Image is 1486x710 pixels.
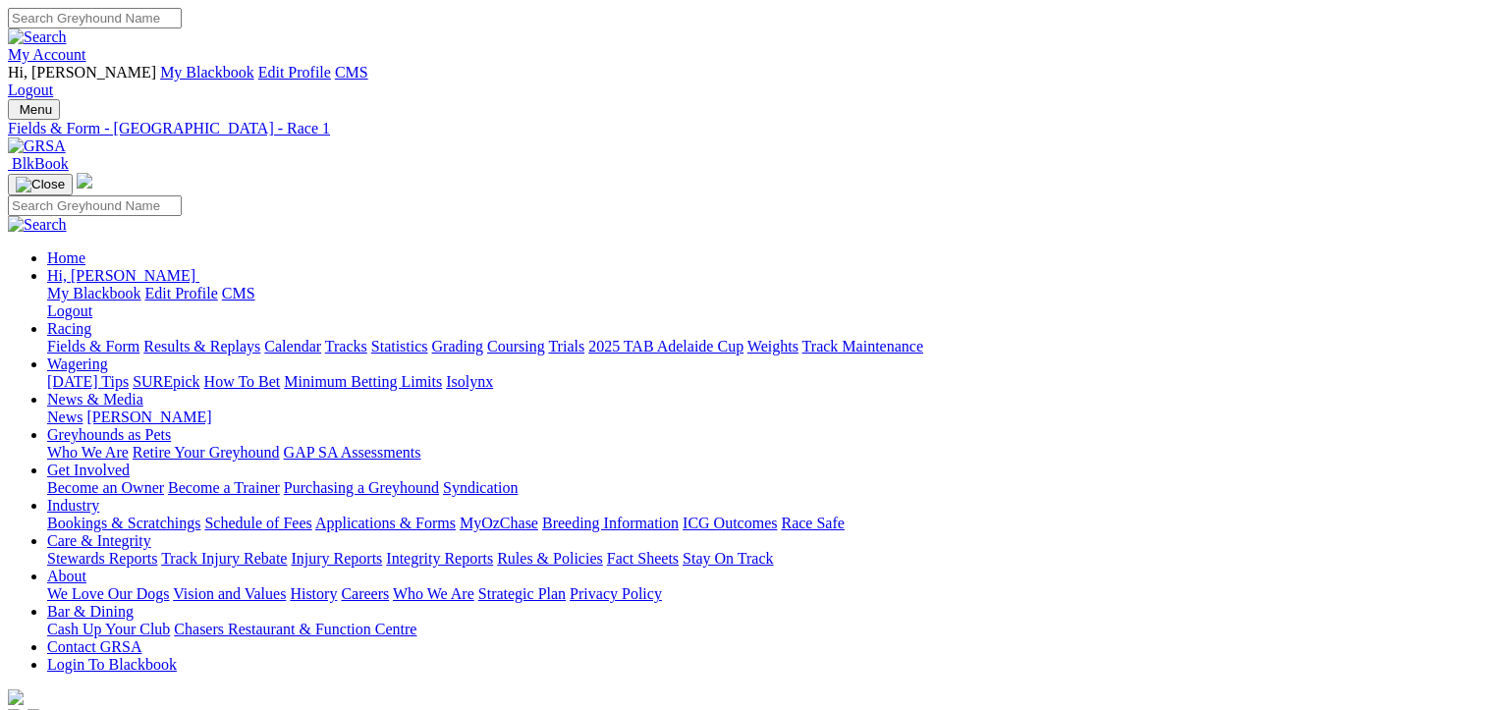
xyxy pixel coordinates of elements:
[683,515,777,531] a: ICG Outcomes
[47,621,1478,638] div: Bar & Dining
[133,444,280,461] a: Retire Your Greyhound
[8,689,24,705] img: logo-grsa-white.png
[47,479,164,496] a: Become an Owner
[47,550,1478,568] div: Care & Integrity
[588,338,743,355] a: 2025 TAB Adelaide Cup
[393,585,474,602] a: Who We Are
[284,373,442,390] a: Minimum Betting Limits
[8,8,182,28] input: Search
[8,99,60,120] button: Toggle navigation
[47,515,200,531] a: Bookings & Scratchings
[460,515,538,531] a: MyOzChase
[258,64,331,81] a: Edit Profile
[47,267,195,284] span: Hi, [PERSON_NAME]
[315,515,456,531] a: Applications & Forms
[161,550,287,567] a: Track Injury Rebate
[47,585,169,602] a: We Love Our Dogs
[47,249,85,266] a: Home
[47,462,130,478] a: Get Involved
[12,155,69,172] span: BlkBook
[222,285,255,301] a: CMS
[47,409,83,425] a: News
[371,338,428,355] a: Statistics
[133,373,199,390] a: SUREpick
[8,174,73,195] button: Toggle navigation
[548,338,584,355] a: Trials
[335,64,368,81] a: CMS
[683,550,773,567] a: Stay On Track
[47,391,143,408] a: News & Media
[8,137,66,155] img: GRSA
[47,355,108,372] a: Wagering
[47,373,129,390] a: [DATE] Tips
[8,28,67,46] img: Search
[747,338,798,355] a: Weights
[47,338,139,355] a: Fields & Form
[168,479,280,496] a: Become a Trainer
[47,568,86,584] a: About
[47,338,1478,355] div: Racing
[291,550,382,567] a: Injury Reports
[607,550,679,567] a: Fact Sheets
[47,285,1478,320] div: Hi, [PERSON_NAME]
[47,409,1478,426] div: News & Media
[570,585,662,602] a: Privacy Policy
[47,285,141,301] a: My Blackbook
[160,64,254,81] a: My Blackbook
[432,338,483,355] a: Grading
[47,320,91,337] a: Racing
[8,120,1478,137] a: Fields & Form - [GEOGRAPHIC_DATA] - Race 1
[497,550,603,567] a: Rules & Policies
[47,426,171,443] a: Greyhounds as Pets
[47,621,170,637] a: Cash Up Your Club
[542,515,679,531] a: Breeding Information
[47,550,157,567] a: Stewards Reports
[16,177,65,192] img: Close
[77,173,92,189] img: logo-grsa-white.png
[47,603,134,620] a: Bar & Dining
[86,409,211,425] a: [PERSON_NAME]
[478,585,566,602] a: Strategic Plan
[173,585,286,602] a: Vision and Values
[443,479,518,496] a: Syndication
[284,479,439,496] a: Purchasing a Greyhound
[8,82,53,98] a: Logout
[8,216,67,234] img: Search
[446,373,493,390] a: Isolynx
[264,338,321,355] a: Calendar
[47,302,92,319] a: Logout
[8,46,86,63] a: My Account
[47,515,1478,532] div: Industry
[325,338,367,355] a: Tracks
[20,102,52,117] span: Menu
[47,373,1478,391] div: Wagering
[143,338,260,355] a: Results & Replays
[386,550,493,567] a: Integrity Reports
[8,155,69,172] a: BlkBook
[487,338,545,355] a: Coursing
[781,515,844,531] a: Race Safe
[8,64,156,81] span: Hi, [PERSON_NAME]
[47,532,151,549] a: Care & Integrity
[47,267,199,284] a: Hi, [PERSON_NAME]
[47,656,177,673] a: Login To Blackbook
[47,638,141,655] a: Contact GRSA
[47,479,1478,497] div: Get Involved
[204,515,311,531] a: Schedule of Fees
[284,444,421,461] a: GAP SA Assessments
[802,338,923,355] a: Track Maintenance
[8,195,182,216] input: Search
[47,497,99,514] a: Industry
[47,444,129,461] a: Who We Are
[47,585,1478,603] div: About
[290,585,337,602] a: History
[174,621,416,637] a: Chasers Restaurant & Function Centre
[47,444,1478,462] div: Greyhounds as Pets
[145,285,218,301] a: Edit Profile
[8,64,1478,99] div: My Account
[341,585,389,602] a: Careers
[204,373,281,390] a: How To Bet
